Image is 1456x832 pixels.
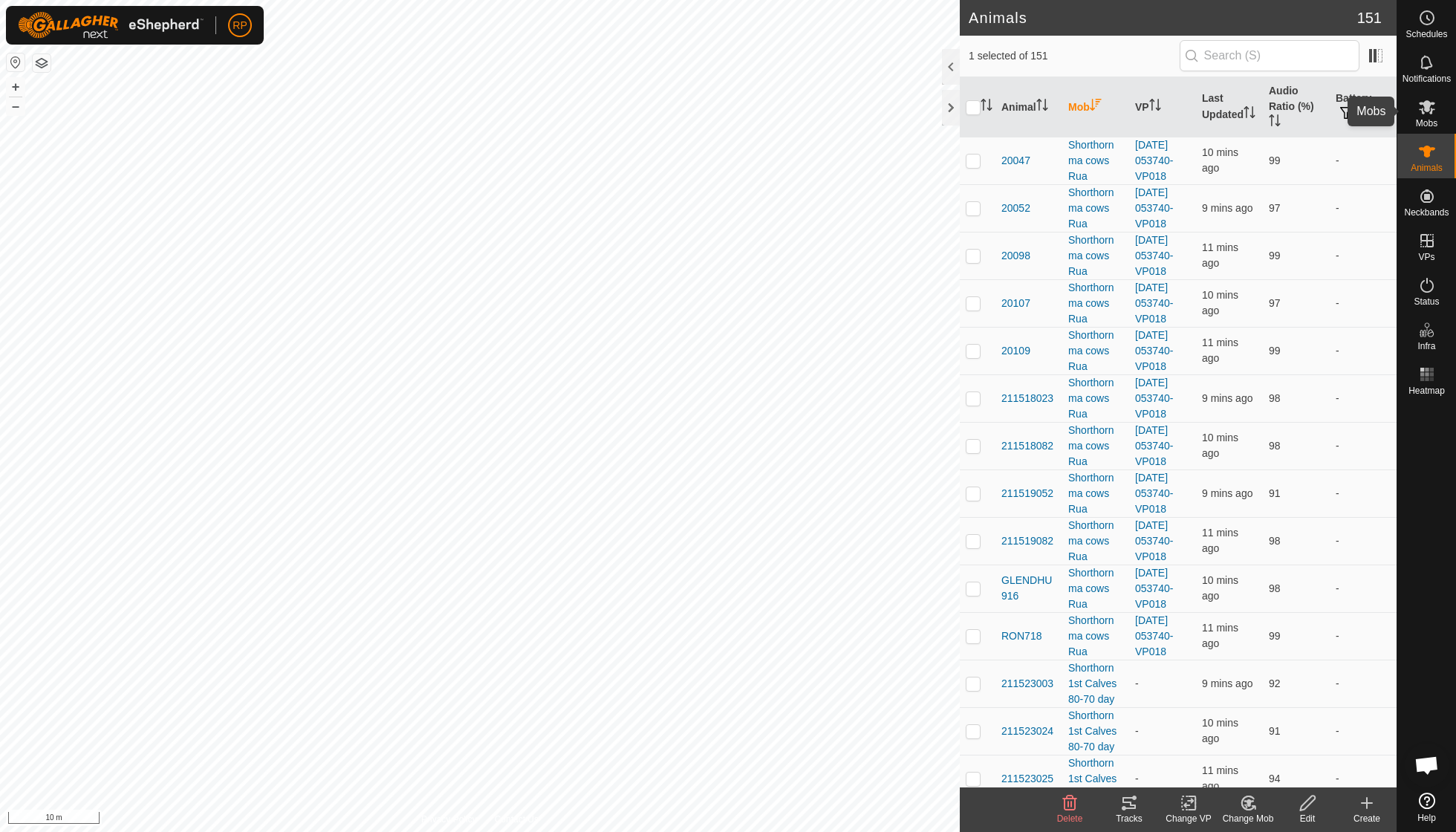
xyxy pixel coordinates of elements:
span: Notifications [1403,74,1451,83]
div: Shorthorn ma cows Rua [1068,328,1123,374]
span: RP [233,18,247,33]
td: - [1330,755,1397,802]
span: 211523025 [1001,771,1053,787]
a: [DATE] 053740-VP018 [1135,282,1173,325]
div: Shorthorn ma cows Rua [1068,280,1123,327]
a: [DATE] 053740-VP018 [1135,472,1173,515]
span: 99 [1269,630,1281,642]
span: GLENDHU916 [1001,573,1056,604]
span: 211519052 [1001,486,1053,501]
div: Shorthorn ma cows Rua [1068,423,1123,469]
p-sorticon: Activate to sort [1269,117,1281,129]
a: [DATE] 053740-VP018 [1135,329,1173,372]
div: Change VP [1159,812,1218,825]
span: 91 [1269,725,1281,737]
span: 211523003 [1001,676,1053,692]
div: Shorthorn ma cows Rua [1068,470,1123,517]
span: Animals [1411,163,1443,172]
h2: Animals [969,9,1357,27]
span: 1 selected of 151 [969,48,1180,64]
th: Audio Ratio (%) [1263,77,1330,137]
td: - [1330,374,1397,422]
span: 98 [1269,440,1281,452]
span: Schedules [1405,30,1447,39]
span: 20047 [1001,153,1030,169]
div: Shorthorn ma cows Rua [1068,185,1123,232]
div: Shorthorn 1st Calves 80-70 day [1068,708,1123,755]
app-display-virtual-paddock-transition: - [1135,725,1139,737]
span: 7 Sep 2025 at 6:05 PM [1202,677,1252,689]
a: [DATE] 053740-VP018 [1135,186,1173,230]
app-display-virtual-paddock-transition: - [1135,773,1139,784]
a: [DATE] 053740-VP018 [1135,614,1173,657]
button: – [7,97,25,115]
span: 99 [1269,345,1281,357]
span: VPs [1418,253,1434,261]
div: Edit [1278,812,1337,825]
td: - [1330,327,1397,374]
p-sorticon: Activate to sort [1244,108,1255,120]
span: 92 [1269,677,1281,689]
span: 7 Sep 2025 at 6:04 PM [1202,146,1238,174]
span: Delete [1057,813,1083,824]
span: 7 Sep 2025 at 6:04 PM [1202,764,1238,792]
span: 7 Sep 2025 at 6:05 PM [1202,202,1252,214]
p-sorticon: Activate to sort [1036,101,1048,113]
div: Change Mob [1218,812,1278,825]
span: 99 [1269,155,1281,166]
span: 97 [1269,202,1281,214]
div: Open chat [1405,743,1449,787]
span: 7 Sep 2025 at 6:05 PM [1202,392,1252,404]
div: Create [1337,812,1397,825]
span: Neckbands [1404,208,1449,217]
span: Status [1414,297,1439,306]
span: 7 Sep 2025 at 6:04 PM [1202,527,1238,554]
span: 20107 [1001,296,1030,311]
span: 98 [1269,535,1281,547]
span: 7 Sep 2025 at 6:05 PM [1202,487,1252,499]
span: 99 [1269,250,1281,261]
th: Animal [995,77,1062,137]
td: - [1330,660,1397,707]
div: Shorthorn ma cows Rua [1068,233,1123,279]
th: Battery [1330,77,1397,137]
div: Shorthorn ma cows Rua [1068,518,1123,565]
span: 211523024 [1001,724,1053,739]
td: - [1330,279,1397,327]
p-sorticon: Activate to sort [1090,101,1102,113]
span: 20052 [1001,201,1030,216]
span: 20098 [1001,248,1030,264]
div: Tracks [1099,812,1159,825]
span: 7 Sep 2025 at 6:05 PM [1202,717,1238,744]
span: 7 Sep 2025 at 6:04 PM [1202,432,1238,459]
div: Shorthorn ma cows Rua [1068,137,1123,184]
span: 151 [1357,7,1382,29]
td: - [1330,469,1397,517]
span: 98 [1269,392,1281,404]
span: 7 Sep 2025 at 6:04 PM [1202,574,1238,602]
a: [DATE] 053740-VP018 [1135,567,1173,610]
button: Reset Map [7,53,25,71]
span: 97 [1269,297,1281,309]
span: Infra [1417,342,1435,351]
div: Shorthorn 1st Calves 80-70 day [1068,660,1123,707]
td: - [1330,612,1397,660]
td: - [1330,517,1397,565]
input: Search (S) [1180,40,1359,71]
span: RON718 [1001,628,1041,644]
p-sorticon: Activate to sort [981,101,992,113]
a: [DATE] 053740-VP018 [1135,424,1173,467]
a: [DATE] 053740-VP018 [1135,234,1173,277]
td: - [1330,184,1397,232]
button: + [7,78,25,96]
th: VP [1129,77,1196,137]
div: Shorthorn ma cows Rua [1068,613,1123,660]
p-sorticon: Activate to sort [1149,101,1161,113]
p-sorticon: Activate to sort [1356,108,1368,120]
span: 7 Sep 2025 at 6:04 PM [1202,622,1238,649]
a: Help [1397,787,1456,828]
th: Last Updated [1196,77,1263,137]
button: Map Layers [33,54,51,72]
td: - [1330,232,1397,279]
td: - [1330,565,1397,612]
